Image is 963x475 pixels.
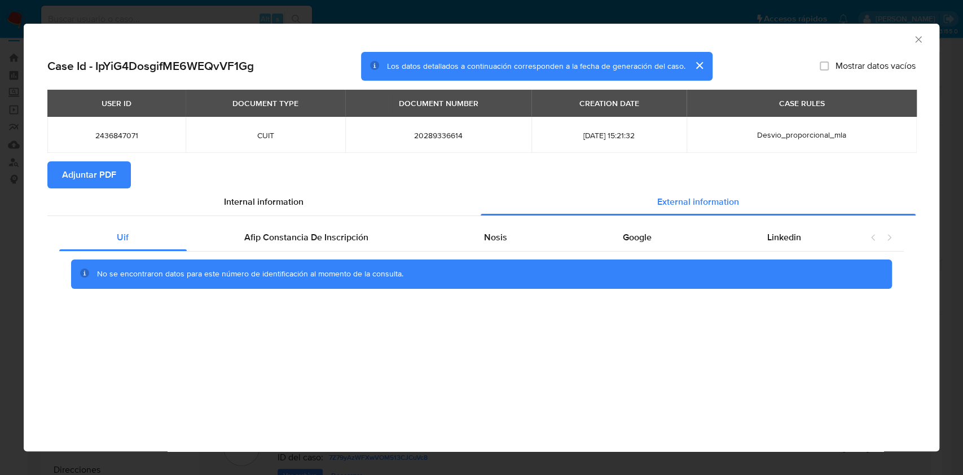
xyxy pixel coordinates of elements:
div: closure-recommendation-modal [24,24,939,451]
div: DOCUMENT TYPE [226,94,305,113]
span: No se encontraron datos para este número de identificación al momento de la consulta. [97,268,403,279]
span: Los datos detallados a continuación corresponden a la fecha de generación del caso. [387,60,685,72]
h2: Case Id - IpYiG4DosgifME6WEQvVF1Gg [47,59,254,73]
span: Adjuntar PDF [62,162,116,187]
div: USER ID [95,94,138,113]
button: Adjuntar PDF [47,161,131,188]
span: Desvio_proporcional_mla [757,129,846,140]
span: Google [623,231,652,244]
div: CASE RULES [772,94,831,113]
span: Uif [117,231,129,244]
span: Linkedin [767,231,801,244]
span: [DATE] 15:21:32 [545,130,673,140]
span: 2436847071 [61,130,172,140]
span: 20289336614 [359,130,518,140]
span: Mostrar datos vacíos [836,60,916,72]
div: Detailed external info [59,224,859,251]
button: Cerrar ventana [913,34,923,44]
button: cerrar [685,52,713,79]
div: CREATION DATE [573,94,646,113]
span: External information [657,195,739,208]
span: Afip Constancia De Inscripción [244,231,368,244]
span: Internal information [224,195,304,208]
input: Mostrar datos vacíos [820,61,829,71]
div: Detailed info [47,188,916,215]
span: Nosis [484,231,507,244]
div: DOCUMENT NUMBER [392,94,485,113]
span: CUIT [199,130,332,140]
